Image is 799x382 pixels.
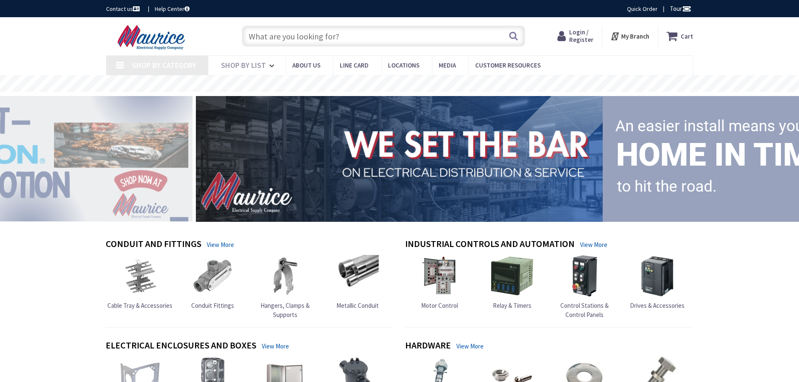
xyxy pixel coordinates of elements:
[264,255,306,297] img: Hangers, Clamps & Supports
[106,239,201,251] h4: Conduit and Fittings
[419,255,461,310] a: Motor Control Motor Control
[405,239,575,251] h4: Industrial Controls and Automation
[106,24,199,50] img: Maurice Electrical Supply Company
[491,255,533,297] img: Relay & Timers
[630,301,684,309] span: Drives & Accessories
[323,79,477,88] rs-layer: Free Same Day Pickup at 15 Locations
[627,5,658,13] a: Quick Order
[336,301,379,309] span: Metallic Conduit
[636,255,678,297] img: Drives & Accessories
[337,255,379,297] img: Metallic Conduit
[191,301,234,309] span: Conduit Fittings
[106,5,141,13] a: Contact us
[336,255,379,310] a: Metallic Conduit Metallic Conduit
[670,5,691,13] span: Tour
[491,255,533,310] a: Relay & Timers Relay & Timers
[260,301,310,318] span: Hangers, Clamps & Supports
[107,301,172,309] span: Cable Tray & Accessories
[242,26,525,47] input: What are you looking for?
[119,255,161,297] img: Cable Tray & Accessories
[681,29,693,44] strong: Cart
[155,5,190,13] a: Help Center
[580,240,607,249] a: View More
[621,32,649,40] strong: My Branch
[610,29,649,44] div: My Branch
[191,255,234,310] a: Conduit Fittings Conduit Fittings
[107,255,172,310] a: Cable Tray & Accessories Cable Tray & Accessories
[221,60,266,70] span: Shop By List
[550,255,619,319] a: Control Stations & Control Panels Control Stations & Control Panels
[617,172,717,201] rs-layer: to hit the road.
[630,255,684,310] a: Drives & Accessories Drives & Accessories
[493,301,531,309] span: Relay & Timers
[186,94,606,223] img: 1_1.png
[388,61,419,69] span: Locations
[207,240,234,249] a: View More
[419,255,461,297] img: Motor Control
[439,61,456,69] span: Media
[475,61,541,69] span: Customer Resources
[405,340,451,352] h4: Hardware
[569,28,593,44] span: Login / Register
[421,301,458,309] span: Motor Control
[106,340,256,352] h4: Electrical Enclosures and Boxes
[132,60,196,70] span: Shop By Category
[251,255,320,319] a: Hangers, Clamps & Supports Hangers, Clamps & Supports
[560,301,609,318] span: Control Stations & Control Panels
[456,342,484,351] a: View More
[564,255,606,297] img: Control Stations & Control Panels
[666,29,693,44] a: Cart
[340,61,369,69] span: Line Card
[557,29,593,44] a: Login / Register
[262,342,289,351] a: View More
[192,255,234,297] img: Conduit Fittings
[292,61,320,69] span: About us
